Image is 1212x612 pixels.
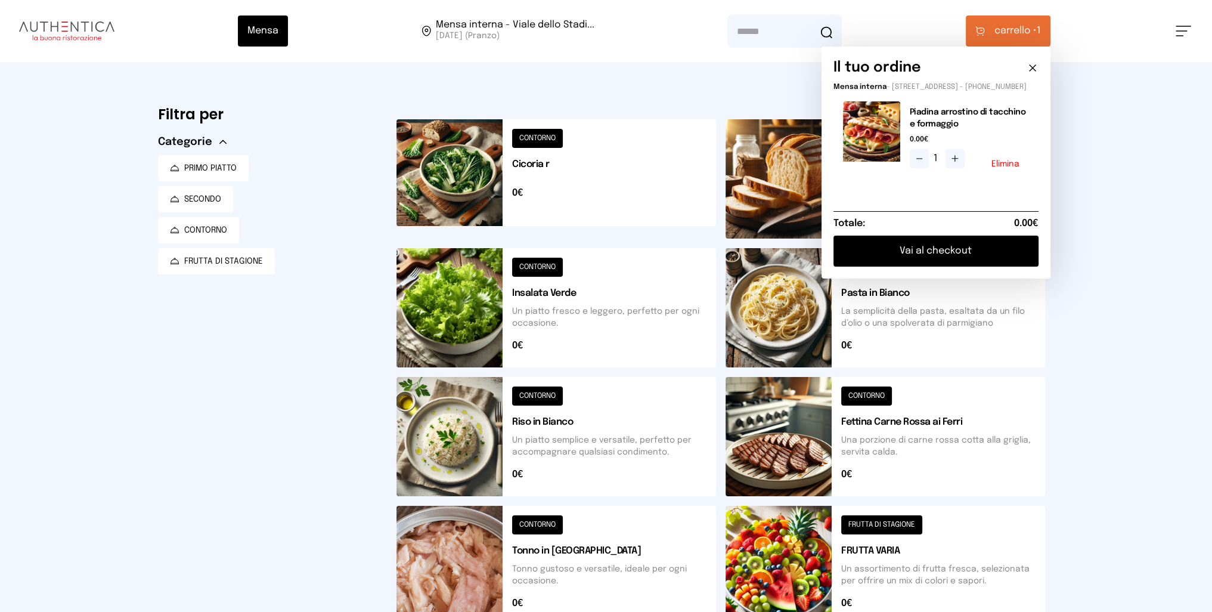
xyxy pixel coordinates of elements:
[436,20,594,42] span: Viale dello Stadio, 77, 05100 Terni TR, Italia
[991,160,1019,168] button: Elimina
[994,24,1037,38] span: carrello •
[966,16,1050,47] button: carrello •1
[1014,217,1039,231] span: 0.00€
[184,162,237,174] span: PRIMO PIATTO
[158,217,239,243] button: CONTORNO
[833,82,1039,92] p: - [STREET_ADDRESS] - [PHONE_NUMBER]
[833,236,1039,267] button: Vai al checkout
[833,58,921,78] h6: Il tuo ordine
[833,217,865,231] h6: Totale:
[910,106,1029,130] h2: Piadina arrostino di tacchino e formaggio
[19,21,114,41] img: logo.8f33a47.png
[934,152,941,166] span: 1
[994,24,1041,38] span: 1
[158,186,233,212] button: SECONDO
[184,255,263,267] span: FRUTTA DI STAGIONE
[910,135,1029,144] span: 0.00€
[843,101,900,162] img: media
[238,16,288,47] button: Mensa
[436,30,594,42] span: [DATE] (Pranzo)
[158,105,377,124] h6: Filtra per
[184,193,221,205] span: SECONDO
[184,224,227,236] span: CONTORNO
[158,155,249,181] button: PRIMO PIATTO
[833,84,886,91] span: Mensa interna
[158,134,212,150] span: Categorie
[158,134,227,150] button: Categorie
[158,248,275,274] button: FRUTTA DI STAGIONE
